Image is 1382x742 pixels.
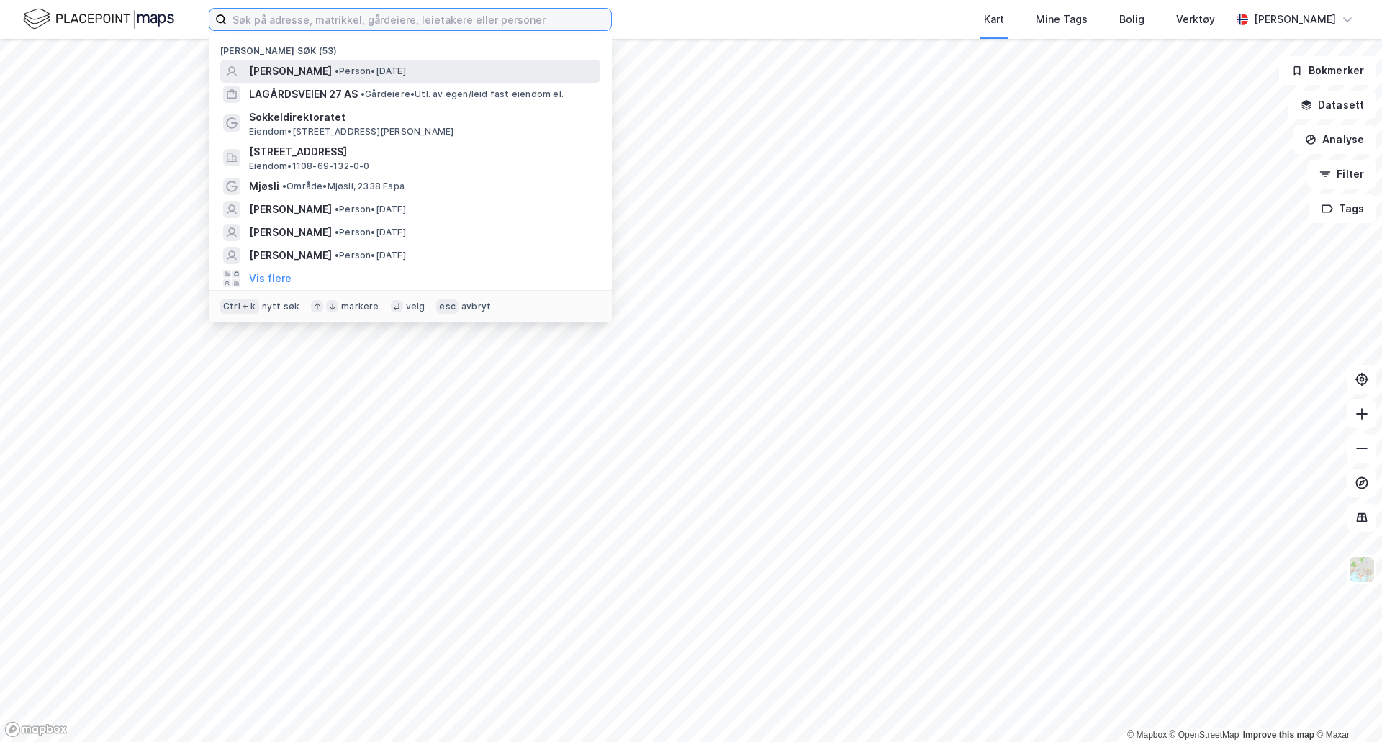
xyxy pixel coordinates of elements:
div: nytt søk [262,301,300,312]
div: velg [406,301,425,312]
button: Vis flere [249,270,292,287]
div: Kart [984,11,1004,28]
span: Person • [DATE] [335,204,406,215]
a: Improve this map [1243,730,1314,740]
span: Område • Mjøsli, 2338 Espa [282,181,405,192]
span: • [335,227,339,237]
span: LAGÅRDSVEIEN 27 AS [249,86,358,103]
span: Person • [DATE] [335,65,406,77]
span: [STREET_ADDRESS] [249,143,595,160]
span: • [361,89,365,99]
div: Verktøy [1176,11,1215,28]
span: Mjøsli [249,178,279,195]
button: Tags [1309,194,1376,223]
div: markere [341,301,379,312]
span: • [335,204,339,214]
span: [PERSON_NAME] [249,247,332,264]
div: esc [436,299,459,314]
div: [PERSON_NAME] [1254,11,1336,28]
span: • [282,181,286,191]
span: Gårdeiere • Utl. av egen/leid fast eiendom el. [361,89,564,100]
span: Sokkeldirektoratet [249,109,595,126]
div: avbryt [461,301,491,312]
span: [PERSON_NAME] [249,201,332,218]
span: • [335,250,339,261]
img: Z [1348,556,1376,583]
button: Analyse [1293,125,1376,154]
span: Person • [DATE] [335,227,406,238]
a: Mapbox [1127,730,1167,740]
span: Person • [DATE] [335,250,406,261]
span: [PERSON_NAME] [249,63,332,80]
div: Kontrollprogram for chat [1310,673,1382,742]
button: Filter [1307,160,1376,189]
a: OpenStreetMap [1170,730,1239,740]
div: Bolig [1119,11,1144,28]
input: Søk på adresse, matrikkel, gårdeiere, leietakere eller personer [227,9,611,30]
iframe: Chat Widget [1310,673,1382,742]
img: logo.f888ab2527a4732fd821a326f86c7f29.svg [23,6,174,32]
a: Mapbox homepage [4,721,68,738]
span: Eiendom • 1108-69-132-0-0 [249,160,370,172]
div: [PERSON_NAME] søk (53) [209,34,612,60]
span: [PERSON_NAME] [249,224,332,241]
span: • [335,65,339,76]
button: Datasett [1288,91,1376,119]
div: Ctrl + k [220,299,259,314]
button: Bokmerker [1279,56,1376,85]
span: Eiendom • [STREET_ADDRESS][PERSON_NAME] [249,126,453,137]
div: Mine Tags [1036,11,1088,28]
